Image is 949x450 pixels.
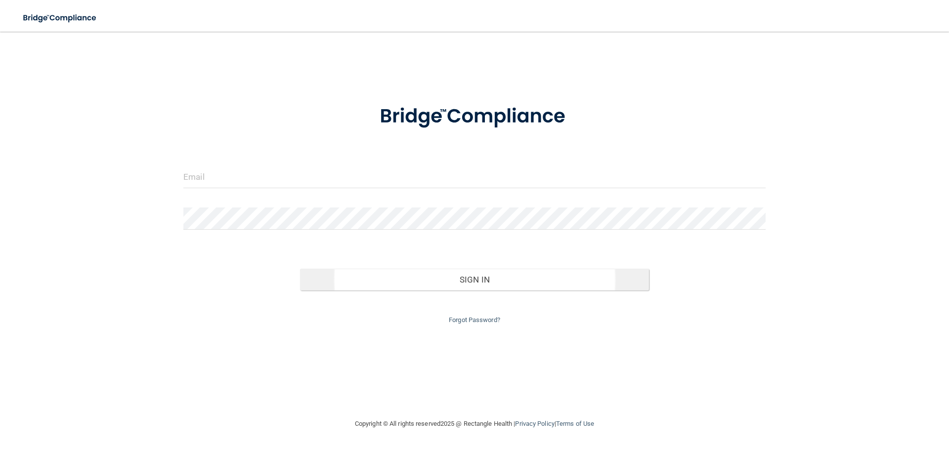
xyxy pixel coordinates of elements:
[359,91,590,142] img: bridge_compliance_login_screen.278c3ca4.svg
[449,316,500,324] a: Forgot Password?
[556,420,594,427] a: Terms of Use
[300,269,649,290] button: Sign In
[778,380,937,419] iframe: Drift Widget Chat Controller
[515,420,554,427] a: Privacy Policy
[183,166,766,188] input: Email
[294,408,655,440] div: Copyright © All rights reserved 2025 @ Rectangle Health | |
[15,8,106,28] img: bridge_compliance_login_screen.278c3ca4.svg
